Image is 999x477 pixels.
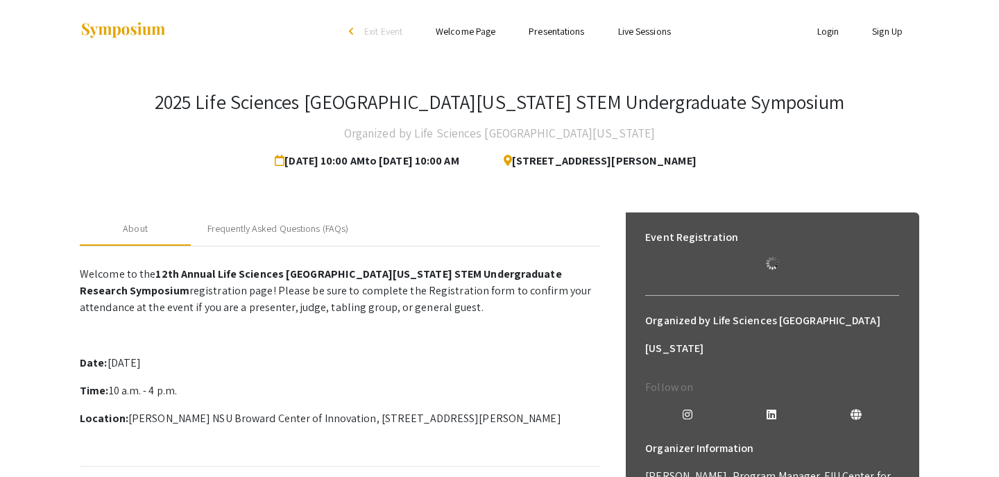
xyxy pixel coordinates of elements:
[80,266,600,316] p: Welcome to the registration page! Please be sure to complete the Registration form to confirm you...
[80,355,108,370] strong: Date:
[645,379,899,396] p: Follow on
[493,147,697,175] span: [STREET_ADDRESS][PERSON_NAME]
[80,383,600,399] p: 10 a.m. - 4 p.m.
[123,221,148,236] div: About
[275,147,464,175] span: [DATE] 10:00 AM to [DATE] 10:00 AM
[817,25,839,37] a: Login
[349,27,357,35] div: arrow_back_ios
[436,25,495,37] a: Welcome Page
[80,22,166,40] img: Symposium by ForagerOne
[645,224,738,251] h6: Event Registration
[529,25,584,37] a: Presentations
[155,90,845,114] h3: 2025 Life Sciences [GEOGRAPHIC_DATA][US_STATE] STEM Undergraduate Symposium
[645,307,899,362] h6: Organized by Life Sciences [GEOGRAPHIC_DATA][US_STATE]
[80,383,109,398] strong: Time:
[80,267,562,298] strong: 12th Annual Life Sciences [GEOGRAPHIC_DATA][US_STATE] STEM Undergraduate Research Symposium
[207,221,348,236] div: Frequently Asked Questions (FAQs)
[364,25,402,37] span: Exit Event
[618,25,671,37] a: Live Sessions
[80,411,128,426] strong: Location:
[80,410,600,427] p: [PERSON_NAME] NSU Broward Center of Innovation, [STREET_ADDRESS][PERSON_NAME]
[645,435,899,462] h6: Organizer Information
[80,355,600,371] p: [DATE]
[344,119,655,147] h4: Organized by Life Sciences [GEOGRAPHIC_DATA][US_STATE]
[872,25,903,37] a: Sign Up
[760,251,785,276] img: Loading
